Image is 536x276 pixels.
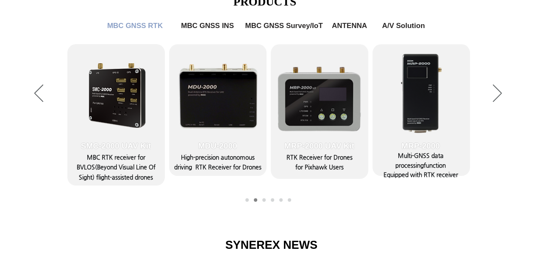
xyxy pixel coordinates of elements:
a: MRP-2000 [372,44,469,176]
span: A/V Solution [382,22,425,30]
span: MBC RTK receiver for BVLOS(Beyond Visual Line Of Sight) flight-assisted drones [77,154,156,180]
span: MBC GNSS INS [181,22,234,30]
a: SMC-2000 UAV Kit [67,44,165,176]
a: A/V Solution [376,17,431,34]
span: SYNEREX NEWS [225,239,318,251]
span: MRP-2000 [401,141,440,151]
span: SMC-2000 UAV Kit [81,141,151,151]
span: MBC GNSS Survey/IoT [245,22,322,30]
a: MBC GNSS RTK2 [254,198,257,202]
a: MBC GNSS 측량/IoT [271,198,274,202]
a: ANTENNA [328,17,371,34]
iframe: To enrich screen reader interactions, please activate Accessibility in Grammarly extension settings [439,239,536,276]
a: MBC GNSS Survey/IoT [244,17,325,34]
a: MBC GNSS INS [262,198,266,202]
a: ANTENNA [279,198,283,202]
a: MDU-2000 [169,44,267,176]
a: MBC GNSS INS [176,17,239,34]
button: Previous [34,84,43,103]
span: MRP-2000 UAV Kit [284,141,354,151]
a: MBC GNSS RTK1 [245,198,249,202]
nav: Slides [243,198,294,202]
a: A/V Solution [288,198,291,202]
span: ANTENNA [332,22,367,30]
a: MBC GNSS RTK [101,17,169,34]
span: Equipped with RTK receiver [383,171,458,178]
span: MDU-2000 [198,141,237,151]
span: MBC GNSS RTK [107,22,163,30]
a: MRP-2000 UAV Kit [271,44,368,176]
button: Next [493,84,502,103]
